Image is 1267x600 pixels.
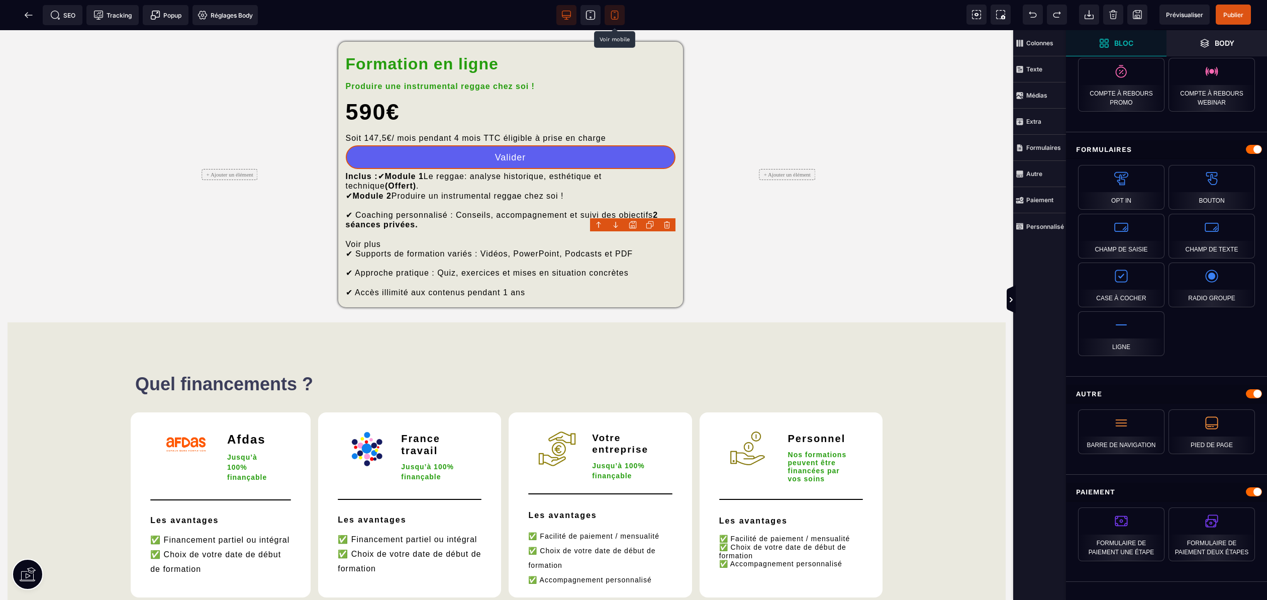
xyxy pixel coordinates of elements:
h2: Les avantages [150,480,291,500]
span: Paiement [1013,187,1066,213]
div: Compte à rebours promo [1078,58,1164,112]
span: Extra [1013,109,1066,135]
span: Prévisualiser [1166,11,1203,19]
img: f9d441927f4e89fc922fb12a497df205_Capture_d%E2%80%99e%CC%81cran_2025-09-05_a%CC%80_00.39.39.png [345,397,387,441]
text: Quel financements ? [135,340,871,367]
strong: Personnalisé [1026,223,1064,230]
span: Médias [1013,82,1066,109]
span: Afficher les vues [1066,285,1076,315]
span: Enregistrer le contenu [1216,5,1251,25]
h2: France travail [401,397,466,432]
span: Aperçu [1159,5,1210,25]
b: Module 1 [385,142,424,150]
div: Compte à rebours webinar [1168,58,1255,112]
b: Inclus : [346,142,378,150]
b: Jusqu’à 100% finançable [401,433,456,451]
div: Opt In [1078,165,1164,210]
div: Formulaire de paiement deux étapes [1168,507,1255,561]
strong: Médias [1026,92,1047,99]
span: Capture d'écran [991,5,1011,25]
span: Publier [1223,11,1243,19]
div: Ligne [1078,311,1164,356]
span: Défaire [1023,5,1043,25]
div: Bouton [1168,165,1255,210]
b: 2 séances privées. [346,181,661,199]
button: Valider [346,115,675,139]
img: e11ffc83ce3534bbed2649943eb42d9e_Financement-employeur-150x150.jpg [536,397,578,440]
strong: Paiement [1026,196,1053,204]
div: Radio Groupe [1168,263,1255,307]
h2: Les avantages [528,474,672,496]
span: Ouvrir les calques [1166,30,1267,56]
div: Paiement [1066,483,1267,501]
span: Nettoyage [1103,5,1123,25]
span: Réglages Body [198,10,253,20]
span: Personnalisé [1013,213,1066,239]
span: SEO [50,10,75,20]
b: Nos formations peuvent être financées par vos soins [788,420,849,453]
b: Module 2 [353,161,392,170]
div: Case à cocher [1078,263,1164,307]
span: Créer une alerte modale [143,5,188,25]
span: Voir tablette [580,5,601,25]
strong: Body [1215,39,1234,47]
span: Voir bureau [556,5,576,25]
span: Voir les composants [966,5,987,25]
h2: Personnel [788,397,848,419]
strong: Bloc [1114,39,1133,47]
div: Barre de navigation [1078,409,1164,454]
text: ✅ Financement partiel ou intégral ✅ Choix de votre date de début de formation [150,500,291,549]
img: 56283eea2d96fcfb0400607a5e64b836_afdas_logo_2019_avec-baseline-NOIR.png [158,397,214,431]
span: Importer [1079,5,1099,25]
div: Champ de saisie [1078,214,1164,259]
div: Pied de page [1168,409,1255,454]
h2: Les avantages [338,480,481,499]
h2: Votre entreprise [592,397,657,431]
span: Favicon [192,5,258,25]
span: Formulaires [1013,135,1066,161]
img: d5713bac86717637968bcb7bc77f8992_Financement-personnel-150x150.jpg [727,397,768,439]
span: Retour [19,5,39,25]
h2: Les avantages [719,480,863,502]
b: (Offert) [385,151,416,160]
div: Formulaire de paiement une étape [1078,507,1164,561]
strong: Extra [1026,118,1041,125]
div: Formulaires [1066,140,1267,159]
text: ✅ Facilité de paiement / mensualité ✅ Choix de votre date de début de formation ✅ Accompagnement ... [719,502,863,541]
strong: Formulaires [1026,144,1061,151]
strong: Colonnes [1026,39,1053,47]
text: ✅ Facilité de paiement / mensualité ✅ Choix de votre date de début de formation ✅ Accompagnement ... [528,496,672,560]
text: ✔ Le reggae: analyse historique, esthétique et technique . ✔ Produire un instrumental reggae chez... [346,139,675,270]
span: Rétablir [1047,5,1067,25]
span: Tracking [93,10,132,20]
h2: Afdas [227,397,276,422]
span: Enregistrer [1127,5,1147,25]
div: Autre [1066,385,1267,403]
strong: Texte [1026,65,1042,73]
b: Jusqu’à 100% finançable [592,432,647,450]
h1: Formation en ligne [346,19,675,48]
span: Code de suivi [86,5,139,25]
span: Ouvrir les blocs [1066,30,1166,56]
h2: 590€ [346,63,675,101]
span: Popup [150,10,181,20]
span: Autre [1013,161,1066,187]
strong: Autre [1026,170,1042,178]
span: Métadata SEO [43,5,82,25]
span: Voir mobile [605,5,625,25]
div: Champ de texte [1168,214,1255,259]
b: Produire une instrumental reggae chez soi ! [346,52,535,60]
span: Texte [1013,56,1066,82]
text: Soit 147,5€/ mois pendant 4 mois TTC éligible à prise en charge [346,101,675,115]
span: Colonnes [1013,30,1066,56]
text: ✅ Financement partiel ou intégral ✅ Choix de votre date de début de formation [338,499,481,548]
b: Jusqu’à 100% finançable [227,423,267,451]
